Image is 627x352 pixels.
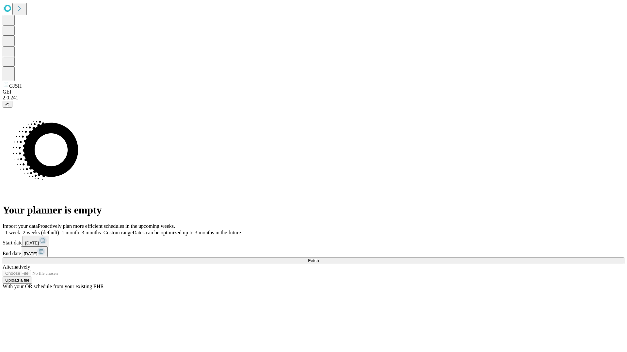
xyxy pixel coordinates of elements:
div: 2.0.241 [3,95,624,101]
span: Import your data [3,223,38,229]
span: Fetch [308,258,319,263]
span: [DATE] [25,241,39,245]
span: Proactively plan more efficient schedules in the upcoming weeks. [38,223,175,229]
div: End date [3,246,624,257]
span: [DATE] [24,251,37,256]
span: GJSH [9,83,22,89]
span: 2 weeks (default) [23,230,59,235]
button: [DATE] [21,246,48,257]
span: @ [5,102,10,107]
h1: Your planner is empty [3,204,624,216]
div: GEI [3,89,624,95]
span: With your OR schedule from your existing EHR [3,284,104,289]
span: 1 week [5,230,20,235]
span: Custom range [104,230,133,235]
button: Fetch [3,257,624,264]
span: Dates can be optimized up to 3 months in the future. [133,230,242,235]
span: 3 months [82,230,101,235]
div: Start date [3,236,624,246]
button: Upload a file [3,277,32,284]
span: 1 month [62,230,79,235]
span: Alternatively [3,264,30,270]
button: @ [3,101,12,108]
button: [DATE] [23,236,49,246]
